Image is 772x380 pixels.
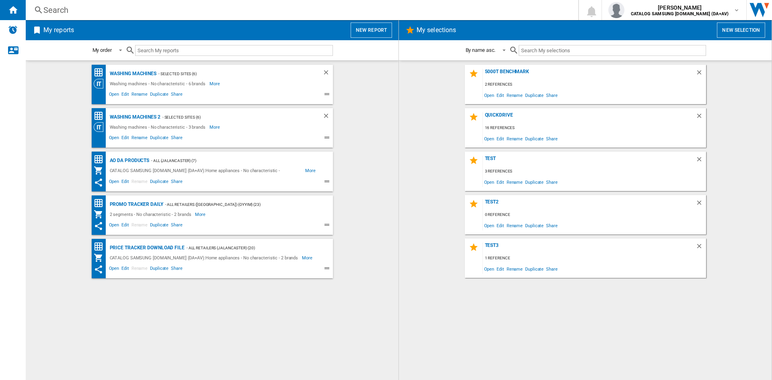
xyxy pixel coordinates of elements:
[505,90,524,101] span: Rename
[545,133,559,144] span: Share
[483,69,696,80] div: 5000T Benchmark
[483,263,496,274] span: Open
[156,69,306,79] div: - Selected Sites (6)
[94,210,108,219] div: My Assortment
[108,122,209,132] div: Washing machines - No characteristic - 3 brands
[43,4,557,16] div: Search
[94,68,108,78] div: Price Matrix
[108,156,150,166] div: AO DA Products
[505,263,524,274] span: Rename
[483,133,496,144] span: Open
[305,166,317,176] span: More
[302,253,314,263] span: More
[120,134,130,144] span: Edit
[195,210,207,219] span: More
[631,4,729,12] span: [PERSON_NAME]
[495,177,505,187] span: Edit
[160,112,306,122] div: - Selected Sites (6)
[149,90,170,100] span: Duplicate
[94,253,108,263] div: My Assortment
[696,199,706,210] div: Delete
[466,47,496,53] div: By name asc.
[483,177,496,187] span: Open
[545,177,559,187] span: Share
[108,166,305,176] div: CATALOG SAMSUNG [DOMAIN_NAME] (DA+AV):Home appliances - No characteristic - SAMSUNG
[94,178,103,187] ng-md-icon: This report has been shared with you
[483,210,706,220] div: 0 reference
[322,69,333,79] div: Delete
[108,112,160,122] div: Washing machines 2
[209,79,221,88] span: More
[94,221,103,231] ng-md-icon: This report has been shared with you
[351,23,392,38] button: New report
[483,90,496,101] span: Open
[322,112,333,122] div: Delete
[495,90,505,101] span: Edit
[696,69,706,80] div: Delete
[130,265,149,274] span: Rename
[149,221,170,231] span: Duplicate
[170,90,184,100] span: Share
[696,242,706,253] div: Delete
[130,221,149,231] span: Rename
[149,178,170,187] span: Duplicate
[8,25,18,35] img: alerts-logo.svg
[108,265,121,274] span: Open
[108,253,302,263] div: CATALOG SAMSUNG [DOMAIN_NAME] (DA+AV):Home appliances - No characteristic - 2 brands
[94,154,108,164] div: Price Matrix
[483,220,496,231] span: Open
[170,178,184,187] span: Share
[524,133,545,144] span: Duplicate
[717,23,765,38] button: New selection
[483,242,696,253] div: Test3
[495,263,505,274] span: Edit
[483,166,706,177] div: 3 references
[149,134,170,144] span: Duplicate
[696,112,706,123] div: Delete
[483,123,706,133] div: 16 references
[524,220,545,231] span: Duplicate
[149,265,170,274] span: Duplicate
[631,11,729,16] b: CATALOG SAMSUNG [DOMAIN_NAME] (DA+AV)
[524,90,545,101] span: Duplicate
[94,166,108,176] div: My Assortment
[170,221,184,231] span: Share
[505,220,524,231] span: Rename
[108,199,163,210] div: Promo Tracker Daily
[130,134,149,144] span: Rename
[209,122,221,132] span: More
[120,178,130,187] span: Edit
[92,47,112,53] div: My order
[483,199,696,210] div: test2
[608,2,624,18] img: profile.jpg
[108,90,121,100] span: Open
[170,265,184,274] span: Share
[108,243,185,253] div: Price Tracker Download File
[505,177,524,187] span: Rename
[108,134,121,144] span: Open
[415,23,458,38] h2: My selections
[483,112,696,123] div: QuickDrive
[130,90,149,100] span: Rename
[483,80,706,90] div: 2 references
[545,90,559,101] span: Share
[42,23,76,38] h2: My reports
[135,45,333,56] input: Search My reports
[108,221,121,231] span: Open
[495,133,505,144] span: Edit
[108,69,156,79] div: Washing machines
[545,263,559,274] span: Share
[94,111,108,121] div: Price Ranking
[505,133,524,144] span: Rename
[170,134,184,144] span: Share
[94,122,108,132] div: Category View
[120,90,130,100] span: Edit
[120,265,130,274] span: Edit
[120,221,130,231] span: Edit
[94,242,108,252] div: Price Matrix
[524,177,545,187] span: Duplicate
[163,199,317,210] div: - All Retailers ([GEOGRAPHIC_DATA]) (oyyim) (23)
[94,198,108,208] div: Price Matrix
[483,156,696,166] div: Test
[483,253,706,263] div: 1 reference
